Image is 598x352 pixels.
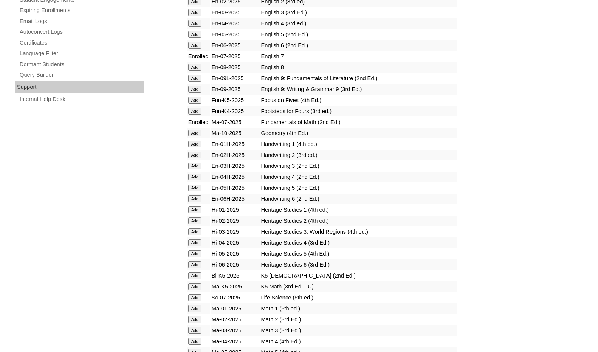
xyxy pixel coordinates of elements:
[260,303,457,314] td: Math 1 (5th ed.)
[188,228,201,235] input: Add
[211,172,260,182] td: En-04H-2025
[211,237,260,248] td: Hi-04-2025
[188,217,201,224] input: Add
[19,6,144,15] a: Expiring Enrollments
[211,40,260,51] td: En-06-2025
[188,195,201,202] input: Add
[260,128,457,138] td: Geometry (4th Ed.)
[211,336,260,347] td: Ma-04-2025
[15,81,144,93] div: Support
[188,185,201,191] input: Add
[260,237,457,248] td: Heritage Studies 4 (3rd Ed.)
[19,70,144,80] a: Query Builder
[260,84,457,95] td: English 9: Writing & Grammar 9 (3rd Ed.)
[19,17,144,26] a: Email Logs
[188,42,201,49] input: Add
[260,259,457,270] td: Heritage Studies 6 (3rd Ed.)
[188,316,201,323] input: Add
[188,294,201,301] input: Add
[188,327,201,334] input: Add
[188,130,201,136] input: Add
[188,141,201,147] input: Add
[211,194,260,204] td: En-06H-2025
[211,7,260,18] td: En-03-2025
[260,270,457,281] td: K5 [DEMOGRAPHIC_DATA] (2nd Ed.)
[260,281,457,292] td: K5 Math (3rd Ed. - U)
[260,226,457,237] td: Heritage Studies 3: World Regions (4th ed.)
[188,174,201,180] input: Add
[260,314,457,325] td: Math 2 (3rd Ed.)
[188,239,201,246] input: Add
[211,314,260,325] td: Ma-02-2025
[188,152,201,158] input: Add
[260,292,457,303] td: Life Science (5th ed.)
[188,261,201,268] input: Add
[188,206,201,213] input: Add
[19,49,144,58] a: Language Filter
[260,51,457,62] td: English 7
[260,117,457,127] td: Fundamentals of Math (2nd Ed.)
[188,338,201,345] input: Add
[187,51,210,62] td: Enrolled
[211,248,260,259] td: Hi-05-2025
[188,20,201,27] input: Add
[211,205,260,215] td: Hi-01-2025
[260,40,457,51] td: English 6 (2nd Ed.)
[260,248,457,259] td: Heritage Studies 5 (4th Ed.)
[211,281,260,292] td: Ma-K5-2025
[188,75,201,82] input: Add
[211,128,260,138] td: Ma-10-2025
[260,194,457,204] td: Handwriting 6 (2nd Ed.)
[19,27,144,37] a: Autoconvert Logs
[211,259,260,270] td: Hi-06-2025
[260,172,457,182] td: Handwriting 4 (2nd Ed.)
[211,226,260,237] td: Hi-03-2025
[19,38,144,48] a: Certificates
[188,305,201,312] input: Add
[260,7,457,18] td: English 3 (3rd Ed.)
[211,216,260,226] td: Hi-02-2025
[188,64,201,71] input: Add
[260,95,457,105] td: Focus on Fives (4th Ed.)
[260,150,457,160] td: Handwriting 2 (3rd ed.)
[188,86,201,93] input: Add
[211,62,260,73] td: En-08-2025
[260,183,457,193] td: Handwriting 5 (2nd Ed.)
[188,97,201,104] input: Add
[211,95,260,105] td: Fun-K5-2025
[188,108,201,115] input: Add
[260,205,457,215] td: Heritage Studies 1 (4th ed.)
[260,161,457,171] td: Handwriting 3 (2nd Ed.)
[260,139,457,149] td: Handwriting 1 (4th ed.)
[188,9,201,16] input: Add
[260,216,457,226] td: Heritage Studies 2 (4th ed.)
[260,62,457,73] td: English 8
[211,139,260,149] td: En-01H-2025
[211,183,260,193] td: En-05H-2025
[19,95,144,104] a: Internal Help Desk
[188,163,201,169] input: Add
[211,29,260,40] td: En-05-2025
[188,283,201,290] input: Add
[211,84,260,95] td: En-09-2025
[188,272,201,279] input: Add
[260,336,457,347] td: Math 4 (4th Ed.)
[211,303,260,314] td: Ma-01-2025
[211,270,260,281] td: Bi-K5-2025
[188,250,201,257] input: Add
[260,29,457,40] td: English 5 (2nd Ed.)
[211,325,260,336] td: Ma-03-2025
[211,51,260,62] td: En-07-2025
[188,31,201,38] input: Add
[260,106,457,116] td: Footsteps for Fours (3rd ed.)
[260,73,457,84] td: English 9: Fundamentals of Literature (2nd Ed.)
[260,325,457,336] td: Math 3 (3rd Ed.)
[187,117,210,127] td: Enrolled
[211,106,260,116] td: Fun-K4-2025
[211,161,260,171] td: En-03H-2025
[211,73,260,84] td: En-09L-2025
[211,18,260,29] td: En-04-2025
[211,117,260,127] td: Ma-07-2025
[211,150,260,160] td: En-02H-2025
[260,18,457,29] td: English 4 (3rd ed.)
